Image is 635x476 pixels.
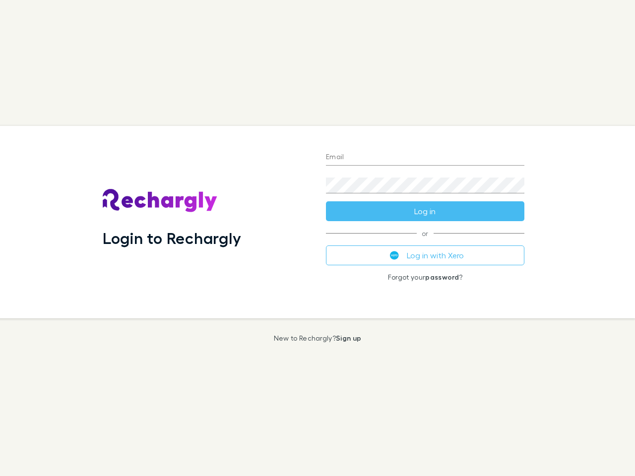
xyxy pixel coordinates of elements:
p: Forgot your ? [326,273,524,281]
a: password [425,273,459,281]
h1: Login to Rechargly [103,229,241,247]
a: Sign up [336,334,361,342]
button: Log in [326,201,524,221]
button: Log in with Xero [326,245,524,265]
p: New to Rechargly? [274,334,362,342]
span: or [326,233,524,234]
img: Rechargly's Logo [103,189,218,213]
img: Xero's logo [390,251,399,260]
